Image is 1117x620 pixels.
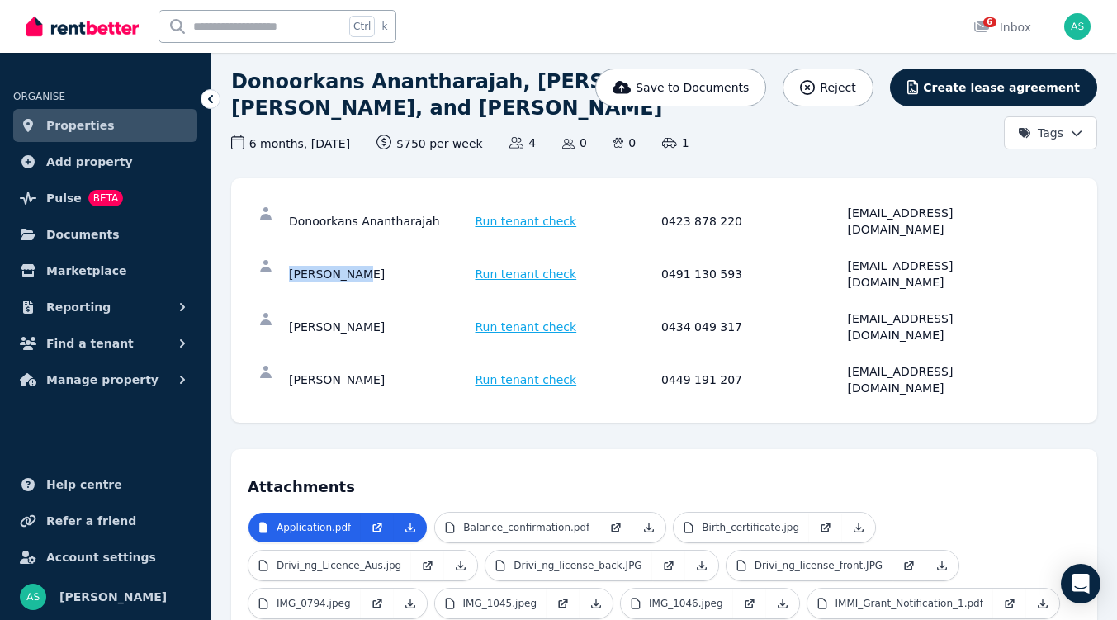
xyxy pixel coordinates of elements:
p: Drivi_ng_license_front.JPG [755,559,883,572]
span: Run tenant check [476,213,577,230]
a: Open in new Tab [993,589,1026,618]
span: 1 [662,135,689,151]
span: Save to Documents [636,79,749,96]
a: Help centre [13,468,197,501]
a: Open in new Tab [361,513,394,542]
div: 0449 191 207 [661,363,843,396]
button: Create lease agreement [890,69,1097,106]
div: [EMAIL_ADDRESS][DOMAIN_NAME] [848,258,1029,291]
span: Run tenant check [476,372,577,388]
button: Save to Documents [595,69,767,106]
span: Reporting [46,297,111,317]
span: Documents [46,225,120,244]
a: Drivi_ng_license_back.JPG [485,551,651,580]
a: IMMI_Grant_Notification_1.pdf [807,589,993,618]
a: Account settings [13,541,197,574]
a: Open in new Tab [547,589,580,618]
div: [PERSON_NAME] [289,258,471,291]
a: Download Attachment [925,551,958,580]
div: [PERSON_NAME] [289,310,471,343]
h1: Donoorkans Anantharajah, [PERSON_NAME], [PERSON_NAME], and [PERSON_NAME] [231,69,804,121]
a: IMG_1046.jpeg [621,589,733,618]
div: 0423 878 220 [661,205,843,238]
span: Create lease agreement [923,79,1080,96]
a: Balance_confirmation.pdf [435,513,599,542]
div: [EMAIL_ADDRESS][DOMAIN_NAME] [848,363,1029,396]
img: Aswadi Sengordon [1064,13,1091,40]
p: Birth_certificate.jpg [702,521,799,534]
span: 6 months , [DATE] [231,135,350,152]
a: Download Attachment [394,513,427,542]
div: Inbox [973,19,1031,35]
p: Drivi_ng_Licence_Aus.jpg [277,559,401,572]
div: Open Intercom Messenger [1061,564,1100,603]
span: [PERSON_NAME] [59,587,167,607]
a: Refer a friend [13,504,197,537]
span: Tags [1018,125,1063,141]
span: Help centre [46,475,122,495]
span: Find a tenant [46,334,134,353]
span: 6 [983,17,996,27]
div: [EMAIL_ADDRESS][DOMAIN_NAME] [848,310,1029,343]
a: PulseBETA [13,182,197,215]
span: 4 [509,135,536,151]
span: 0 [613,135,636,151]
a: Add property [13,145,197,178]
div: Donoorkans Anantharajah [289,205,471,238]
button: Find a tenant [13,327,197,360]
a: Open in new Tab [809,513,842,542]
a: Download Attachment [766,589,799,618]
p: Drivi_ng_license_back.JPG [514,559,641,572]
p: IMG_1045.jpeg [463,597,537,610]
a: Documents [13,218,197,251]
p: IMG_0794.jpeg [277,597,351,610]
a: Open in new Tab [411,551,444,580]
span: Run tenant check [476,266,577,282]
span: Marketplace [46,261,126,281]
a: Open in new Tab [361,589,394,618]
a: Download Attachment [632,513,665,542]
a: Open in new Tab [733,589,766,618]
a: Open in new Tab [652,551,685,580]
img: Aswadi Sengordon [20,584,46,610]
span: 0 [562,135,587,151]
a: Properties [13,109,197,142]
a: Open in new Tab [892,551,925,580]
span: Properties [46,116,115,135]
span: BETA [88,190,123,206]
p: Application.pdf [277,521,351,534]
span: Pulse [46,188,82,208]
div: 0434 049 317 [661,310,843,343]
a: Drivi_ng_Licence_Aus.jpg [248,551,411,580]
img: RentBetter [26,14,139,39]
a: Download Attachment [842,513,875,542]
span: $750 per week [376,135,483,152]
span: k [381,20,387,33]
button: Tags [1004,116,1097,149]
span: ORGANISE [13,91,65,102]
p: IMMI_Grant_Notification_1.pdf [835,597,983,610]
a: IMG_1045.jpeg [435,589,547,618]
button: Manage property [13,363,197,396]
button: Reject [783,69,873,106]
div: 0491 130 593 [661,258,843,291]
span: Ctrl [349,16,375,37]
span: Account settings [46,547,156,567]
div: [PERSON_NAME] [289,363,471,396]
a: Drivi_ng_license_front.JPG [727,551,893,580]
span: Reject [820,79,855,96]
p: IMG_1046.jpeg [649,597,723,610]
a: IMG_0794.jpeg [248,589,361,618]
a: Download Attachment [1026,589,1059,618]
a: Open in new Tab [599,513,632,542]
span: Refer a friend [46,511,136,531]
span: Run tenant check [476,319,577,335]
button: Reporting [13,291,197,324]
a: Birth_certificate.jpg [674,513,809,542]
h4: Attachments [248,466,1081,499]
div: [EMAIL_ADDRESS][DOMAIN_NAME] [848,205,1029,238]
a: Download Attachment [580,589,613,618]
span: Manage property [46,370,159,390]
a: Application.pdf [248,513,361,542]
span: Add property [46,152,133,172]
